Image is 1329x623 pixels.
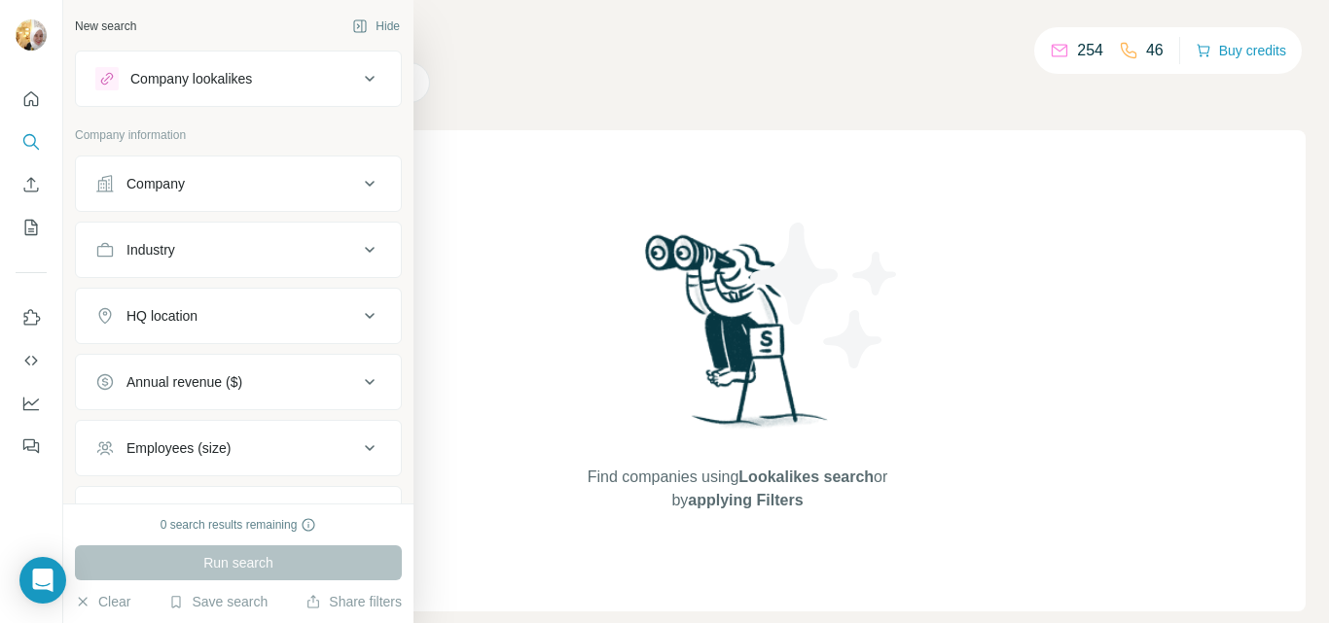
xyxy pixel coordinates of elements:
button: My lists [16,210,47,245]
button: Buy credits [1196,37,1286,64]
button: Employees (size) [76,425,401,471]
h4: Search [169,23,1306,51]
button: Company lookalikes [76,55,401,102]
div: Company lookalikes [130,69,252,88]
div: Annual revenue ($) [126,372,242,392]
button: HQ location [76,293,401,339]
div: Employees (size) [126,438,231,458]
button: Search [16,124,47,159]
span: applying Filters [688,492,803,508]
button: Industry [76,226,401,273]
img: Avatar [16,19,47,51]
div: Open Intercom Messenger [19,557,66,604]
button: Technologies [76,491,401,537]
button: Enrich CSV [16,167,47,202]
p: Company information [75,126,402,144]
button: Use Surfe on LinkedIn [16,300,47,335]
button: Company [76,160,401,207]
img: Surfe Illustration - Woman searching with binoculars [636,229,839,446]
div: New search [75,17,136,35]
div: 0 search results remaining [161,516,317,534]
p: 46 [1146,39,1164,62]
button: Hide [339,12,413,41]
p: 254 [1077,39,1103,62]
div: Industry [126,240,175,260]
button: Quick start [16,82,47,117]
button: Save search [168,592,268,611]
img: Surfe Illustration - Stars [737,208,913,383]
span: Find companies using or by [582,466,893,512]
button: Clear [75,592,130,611]
div: Company [126,174,185,193]
button: Dashboard [16,386,47,421]
button: Feedback [16,429,47,464]
button: Annual revenue ($) [76,359,401,405]
button: Share filters [305,592,402,611]
span: Lookalikes search [738,468,874,485]
button: Use Surfe API [16,343,47,378]
div: HQ location [126,306,198,326]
